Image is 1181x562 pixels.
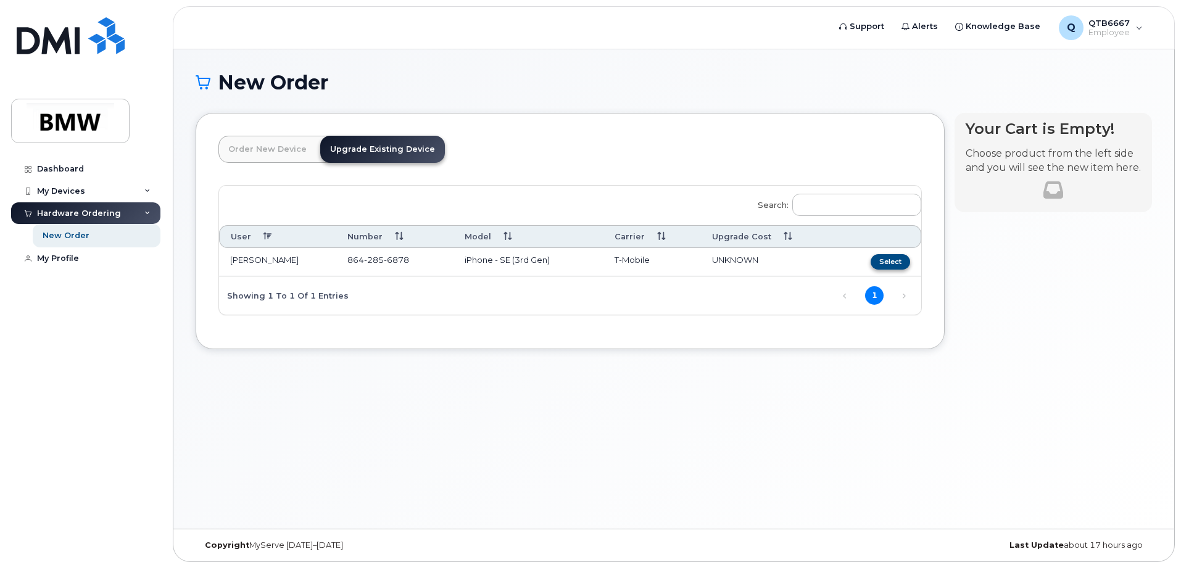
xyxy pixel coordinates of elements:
h4: Your Cart is Empty! [966,120,1141,137]
span: 285 [364,255,384,265]
h1: New Order [196,72,1152,93]
a: Order New Device [218,136,317,163]
td: iPhone - SE (3rd Gen) [454,248,604,276]
span: 864 [347,255,409,265]
input: Search: [792,194,921,216]
strong: Last Update [1009,540,1064,550]
th: User: activate to sort column descending [219,225,336,248]
th: Upgrade Cost: activate to sort column ascending [701,225,837,248]
a: Previous [835,287,854,305]
p: Choose product from the left side and you will see the new item here. [966,147,1141,175]
a: Next [895,287,913,305]
th: Model: activate to sort column ascending [454,225,604,248]
td: T-Mobile [603,248,700,276]
a: 1 [865,286,884,305]
div: Showing 1 to 1 of 1 entries [219,284,349,305]
td: [PERSON_NAME] [219,248,336,276]
span: UNKNOWN [712,255,758,265]
span: 6878 [384,255,409,265]
div: MyServe [DATE]–[DATE] [196,540,515,550]
th: Number: activate to sort column ascending [336,225,454,248]
div: about 17 hours ago [833,540,1152,550]
th: Carrier: activate to sort column ascending [603,225,700,248]
button: Select [871,254,910,270]
a: Upgrade Existing Device [320,136,445,163]
label: Search: [750,186,921,220]
strong: Copyright [205,540,249,550]
iframe: Messenger Launcher [1127,508,1172,553]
